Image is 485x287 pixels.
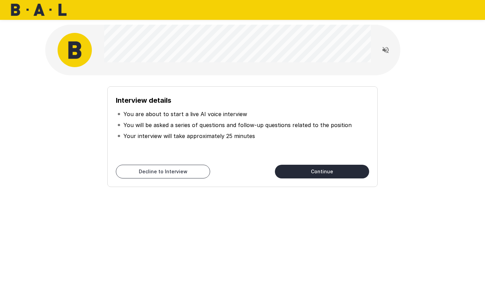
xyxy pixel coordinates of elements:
[116,96,171,104] b: Interview details
[58,33,92,67] img: bal_avatar.png
[123,132,255,140] p: Your interview will take approximately 25 minutes
[123,110,247,118] p: You are about to start a live AI voice interview
[123,121,352,129] p: You will be asked a series of questions and follow-up questions related to the position
[275,165,369,178] button: Continue
[379,43,392,57] button: Read questions aloud
[116,165,210,178] button: Decline to Interview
